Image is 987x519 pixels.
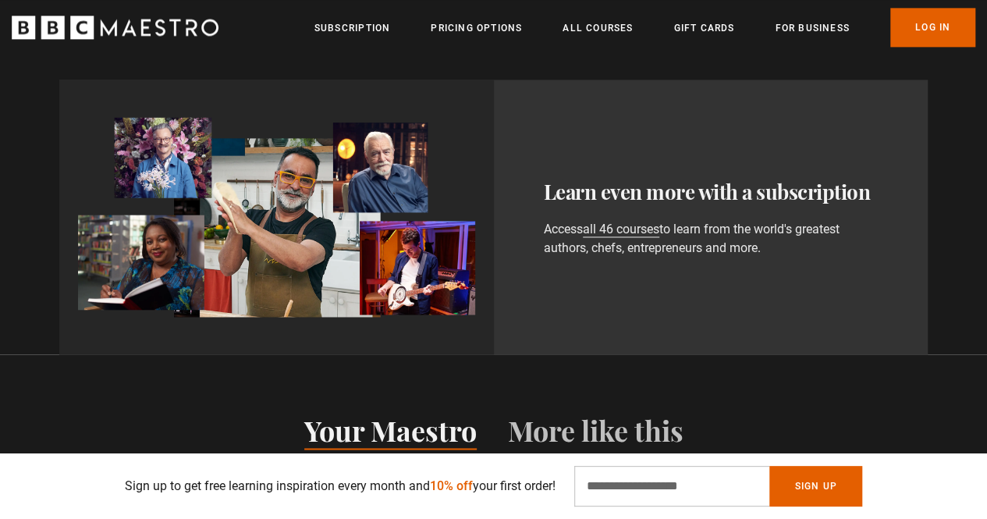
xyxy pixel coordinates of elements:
nav: Primary [314,8,975,47]
button: Your Maestro [304,417,477,450]
a: all 46 courses [583,222,659,237]
svg: BBC Maestro [12,16,218,39]
button: More like this [508,417,683,450]
span: 10% off [430,478,473,493]
button: Sign Up [769,466,861,507]
a: Log In [890,8,975,47]
a: Gift Cards [673,20,734,36]
h3: Learn even more with a subscription [544,176,879,208]
p: Access to learn from the world's greatest authors, chefs, entrepreneurs and more. [544,220,879,258]
a: For business [775,20,849,36]
a: Subscription [314,20,390,36]
a: Pricing Options [431,20,522,36]
a: All Courses [563,20,633,36]
p: Sign up to get free learning inspiration every month and your first order! [125,477,556,496]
